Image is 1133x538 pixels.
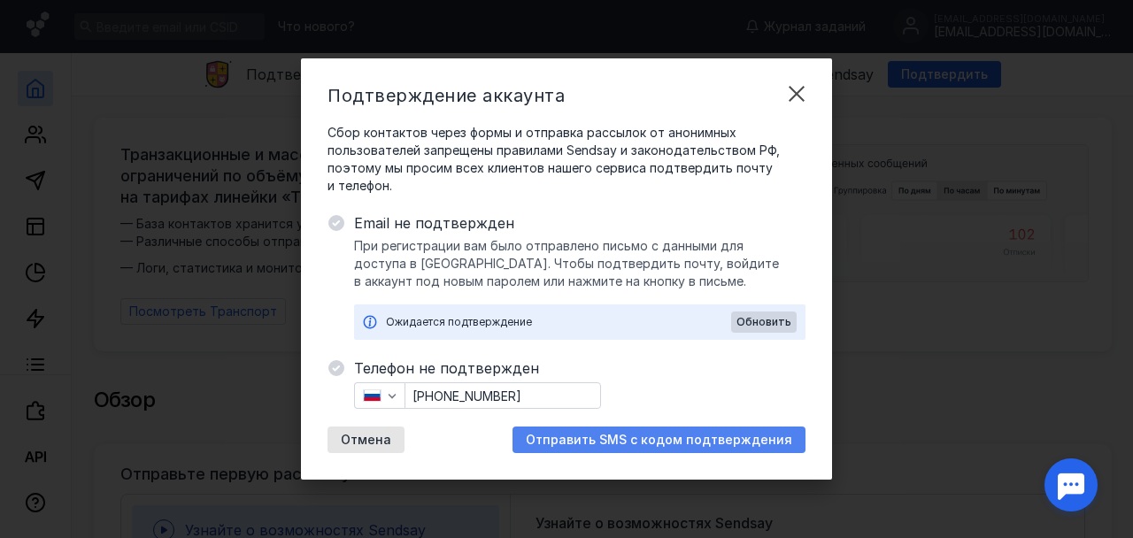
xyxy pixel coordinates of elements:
span: Отправить SMS с кодом подтверждения [526,433,792,448]
span: Email не подтвержден [354,212,805,234]
span: Подтверждение аккаунта [328,85,565,106]
span: Телефон не подтвержден [354,357,805,379]
button: Отправить SMS с кодом подтверждения [513,427,805,453]
span: Обновить [736,316,791,328]
span: При регистрации вам было отправлено письмо с данными для доступа в [GEOGRAPHIC_DATA]. Чтобы подтв... [354,237,805,290]
button: Отмена [328,427,405,453]
span: Сбор контактов через формы и отправка рассылок от анонимных пользователей запрещены правилами Sen... [328,124,805,195]
span: Отмена [341,433,391,448]
button: Обновить [731,311,797,333]
div: Ожидается подтверждение [386,313,731,331]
